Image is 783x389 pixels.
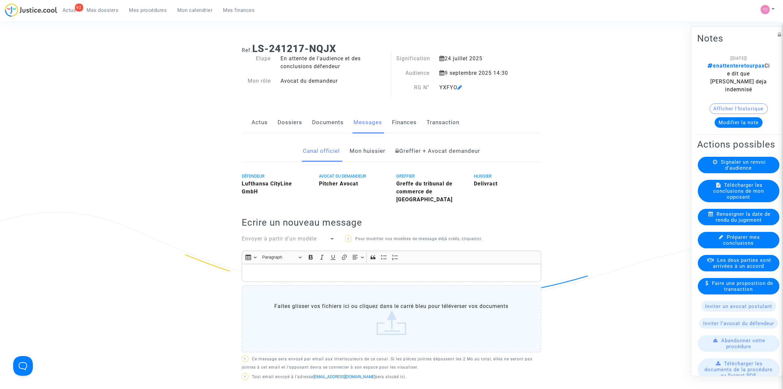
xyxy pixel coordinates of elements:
span: Renseigner la date de rendu du jugement [716,211,771,223]
p: Ce message sera envoyé par email aux interlocuteurs de ce canal. Si les pièces jointes dépassent ... [242,355,541,372]
span: Paragraph [262,253,296,261]
a: Mon huissier [350,140,385,162]
div: Avocat du demandeur [276,77,392,85]
b: Pitcher Avocat [319,181,358,187]
span: Télécharger les documents de la procédure au format PDF [705,360,773,378]
p: Pour modifier vos modèles de message déjà créés, cliquez . [345,235,490,243]
div: 24 juillet 2025 [434,55,520,63]
img: fe1f3729a2b880d5091b466bdc4f5af5 [761,5,770,14]
div: Audience [392,69,435,77]
b: Greffe du tribunal de commerce de [GEOGRAPHIC_DATA] [397,181,453,203]
a: Dossiers [278,112,302,133]
span: Mes finances [223,7,255,13]
span: AVOCAT DU DEMANDEUR [319,174,366,179]
a: Canal officiel [303,140,340,162]
span: ? [244,375,246,379]
div: En attente de l'audience et des conclusions défendeur [276,55,392,70]
div: Mon rôle [237,77,276,85]
a: [EMAIL_ADDRESS][DOMAIN_NAME] [313,375,375,379]
div: 9 septembre 2025 14:30 [434,69,520,77]
span: DÉFENDEUR [242,174,264,179]
span: Envoyer à partir d'un modèle [242,236,317,242]
a: 92Actus [57,5,82,15]
span: ? [347,237,349,241]
a: Mon calendrier [172,5,218,15]
span: Cie dit que [PERSON_NAME] deja indemnisé [707,62,770,92]
a: Finances [392,112,417,133]
a: Documents [312,112,344,133]
div: Signification [392,55,435,63]
span: Mes procédures [129,7,167,13]
span: Ref. [242,47,252,53]
a: ici [477,236,481,241]
iframe: Help Scout Beacon - Open [13,356,33,376]
button: Modifier la note [715,117,763,127]
span: Les deux parties sont arrivées à un accord [713,257,771,269]
button: Afficher l'historique [710,103,768,114]
span: Faire une proposition de transaction [712,280,773,292]
div: Rich Text Editor, main [242,264,541,282]
p: Tout email envoyé à l'adresse sera stocké ici. [242,373,541,381]
a: Messages [354,112,382,133]
span: Mes dossiers [87,7,119,13]
b: LS-241217-NQJX [252,43,336,54]
span: Signaler un renvoi d'audience [721,159,766,171]
a: Actus [252,112,268,133]
b: Delivract [474,181,498,187]
span: Inviter un avocat postulant [705,303,772,309]
div: YXFYO [434,84,520,92]
span: Abandonner cette procédure [722,337,766,349]
div: 92 [75,4,83,12]
div: RG N° [392,84,435,92]
div: Editor toolbar [242,251,541,264]
h2: Ecrire un nouveau message [242,217,541,228]
span: enattenteretourpax [707,62,765,69]
span: Actus [62,7,76,13]
span: HUISSIER [474,174,492,179]
span: GREFFIER [397,174,415,179]
a: Transaction [427,112,459,133]
span: Préparer mes conclusions [723,234,760,246]
h2: Notes [697,32,780,44]
span: Inviter l'avocat du défendeur [703,320,774,326]
a: Mes finances [218,5,260,15]
a: Mes dossiers [82,5,124,15]
a: Greffier + Avocat demandeur [395,140,480,162]
span: Télécharger les conclusions de mon opposant [713,182,764,200]
b: Lufthansa CityLine GmbH [242,181,292,195]
span: ? [244,357,246,361]
span: [[DATE]] [730,55,747,60]
h2: Actions possibles [697,138,780,150]
div: Etape [237,55,276,70]
img: jc-logo.svg [5,3,57,17]
button: Paragraph [259,252,305,263]
a: Mes procédures [124,5,172,15]
span: Mon calendrier [178,7,213,13]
